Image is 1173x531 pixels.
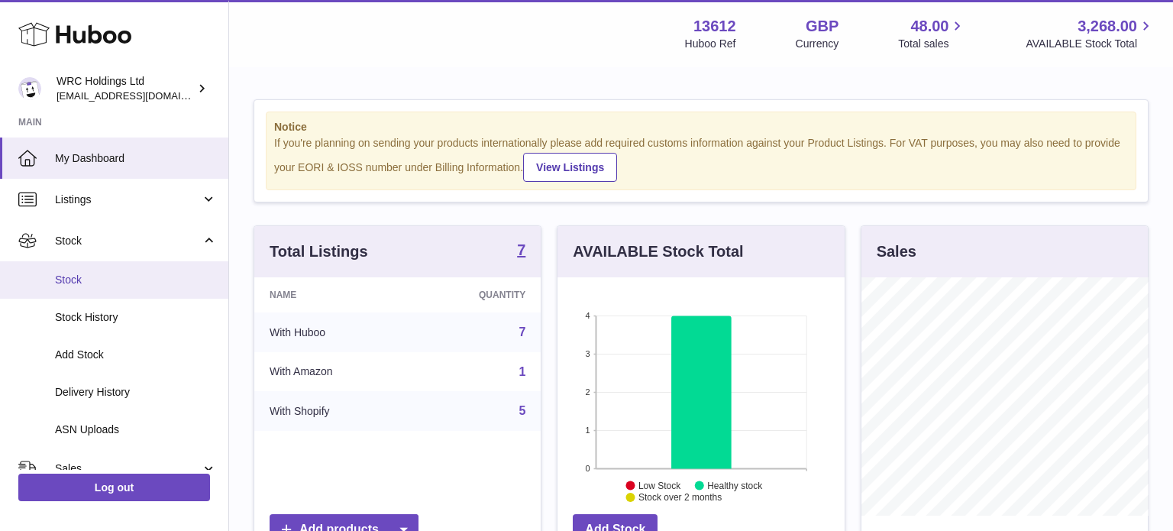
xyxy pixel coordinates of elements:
span: Add Stock [55,348,217,362]
text: 2 [586,387,590,397]
a: 5 [519,404,525,417]
a: 7 [519,325,525,338]
text: Low Stock [638,480,681,491]
span: Stock [55,273,217,287]
a: Log out [18,474,210,501]
h3: AVAILABLE Stock Total [573,241,743,262]
text: Stock over 2 months [638,492,722,503]
th: Quantity [411,277,541,312]
div: Huboo Ref [685,37,736,51]
td: With Amazon [254,352,411,392]
text: 4 [586,311,590,320]
text: Healthy stock [707,480,763,491]
span: My Dashboard [55,151,217,166]
div: WRC Holdings Ltd [57,74,194,103]
span: AVAILABLE Stock Total [1026,37,1155,51]
h3: Sales [877,241,916,262]
span: Sales [55,461,201,476]
span: Listings [55,193,201,207]
th: Name [254,277,411,312]
div: Currency [796,37,839,51]
span: Total sales [898,37,966,51]
img: lg@wrcholdings.co.uk [18,77,41,100]
td: With Shopify [254,391,411,431]
strong: 13612 [693,16,736,37]
strong: Notice [274,120,1128,134]
span: ASN Uploads [55,423,217,437]
span: Stock [55,234,201,248]
a: 1 [519,365,525,378]
span: Stock History [55,310,217,325]
span: 3,268.00 [1078,16,1137,37]
div: If you're planning on sending your products internationally please add required customs informati... [274,136,1128,182]
td: With Huboo [254,312,411,352]
span: Delivery History [55,385,217,400]
a: View Listings [523,153,617,182]
text: 0 [586,464,590,473]
h3: Total Listings [270,241,368,262]
strong: GBP [806,16,839,37]
text: 3 [586,349,590,358]
span: [EMAIL_ADDRESS][DOMAIN_NAME] [57,89,225,102]
strong: 7 [517,242,525,257]
a: 48.00 Total sales [898,16,966,51]
text: 1 [586,426,590,435]
span: 48.00 [910,16,948,37]
a: 7 [517,242,525,261]
a: 3,268.00 AVAILABLE Stock Total [1026,16,1155,51]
